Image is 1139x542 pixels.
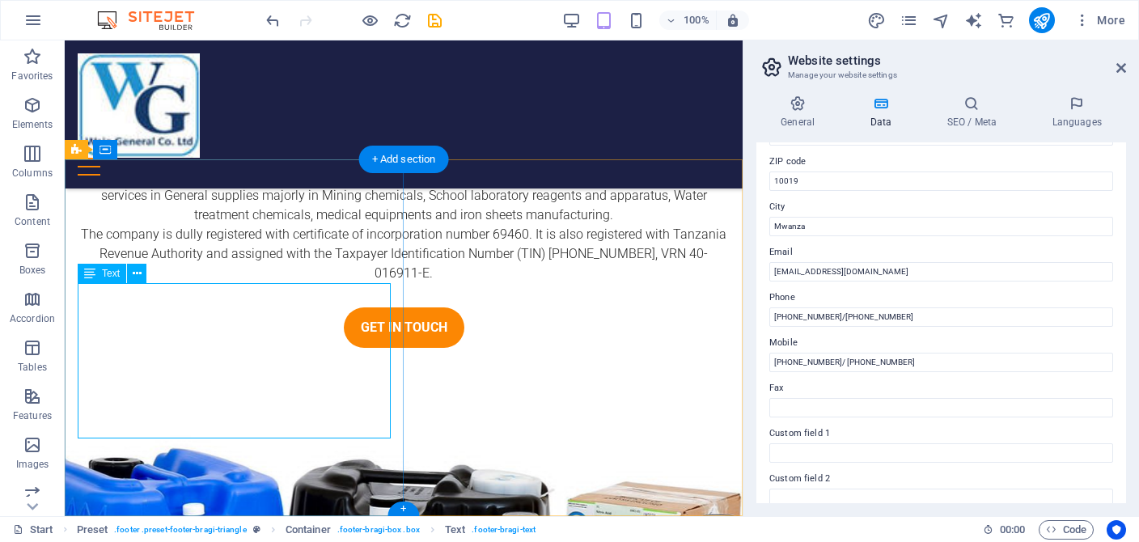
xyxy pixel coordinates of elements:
i: On resize automatically adjust zoom level to fit chosen device. [726,13,740,28]
p: Content [15,215,50,228]
label: Email [769,243,1113,262]
span: Click to select. Double-click to edit [445,520,465,540]
h3: Manage your website settings [788,68,1094,83]
span: . footer-bragi-box .box [337,520,420,540]
label: Custom field 2 [769,469,1113,489]
button: pages [900,11,919,30]
nav: breadcrumb [77,520,536,540]
i: AI Writer [964,11,983,30]
span: . footer .preset-footer-bragi-triangle [114,520,246,540]
span: Click to select. Double-click to edit [77,520,108,540]
span: 00 00 [1000,520,1025,540]
div: + Add section [359,146,449,173]
p: Boxes [19,264,46,277]
p: Favorites [11,70,53,83]
h4: Languages [1027,95,1126,129]
label: Fax [769,379,1113,398]
h4: SEO / Meta [922,95,1027,129]
label: Custom field 1 [769,424,1113,443]
i: Design (Ctrl+Alt+Y) [867,11,886,30]
span: Code [1046,520,1086,540]
p: Images [16,458,49,471]
i: Pages (Ctrl+Alt+S) [900,11,918,30]
button: undo [263,11,282,30]
button: Code [1039,520,1094,540]
a: Click to cancel selection. Double-click to open Pages [13,520,53,540]
h2: Website settings [788,53,1126,68]
button: save [425,11,444,30]
i: This element is a customizable preset [253,525,260,534]
p: Columns [12,167,53,180]
i: Reload page [393,11,412,30]
button: design [867,11,887,30]
i: Save (Ctrl+S) [426,11,444,30]
label: ZIP code [769,152,1113,171]
h6: 100% [684,11,709,30]
span: : [1011,523,1014,536]
button: Usercentrics [1107,520,1126,540]
i: Navigator [932,11,951,30]
i: Commerce [997,11,1015,30]
div: + [387,502,419,516]
i: Publish [1032,11,1051,30]
button: publish [1029,7,1055,33]
p: Tables [18,361,47,374]
label: Mobile [769,333,1113,353]
label: Phone [769,288,1113,307]
button: More [1068,7,1132,33]
span: Text [102,269,120,278]
h6: Session time [983,520,1026,540]
h4: Data [845,95,922,129]
span: . footer-bragi-text [472,520,536,540]
label: City [769,197,1113,217]
span: Click to select. Double-click to edit [286,520,331,540]
button: text_generator [964,11,984,30]
p: Elements [12,118,53,131]
span: More [1074,12,1125,28]
p: Accordion [10,312,55,325]
h4: General [756,95,845,129]
button: navigator [932,11,951,30]
button: commerce [997,11,1016,30]
button: 100% [659,11,717,30]
button: reload [392,11,412,30]
p: Features [13,409,52,422]
i: Undo: Change text (Ctrl+Z) [264,11,282,30]
img: Editor Logo [93,11,214,30]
